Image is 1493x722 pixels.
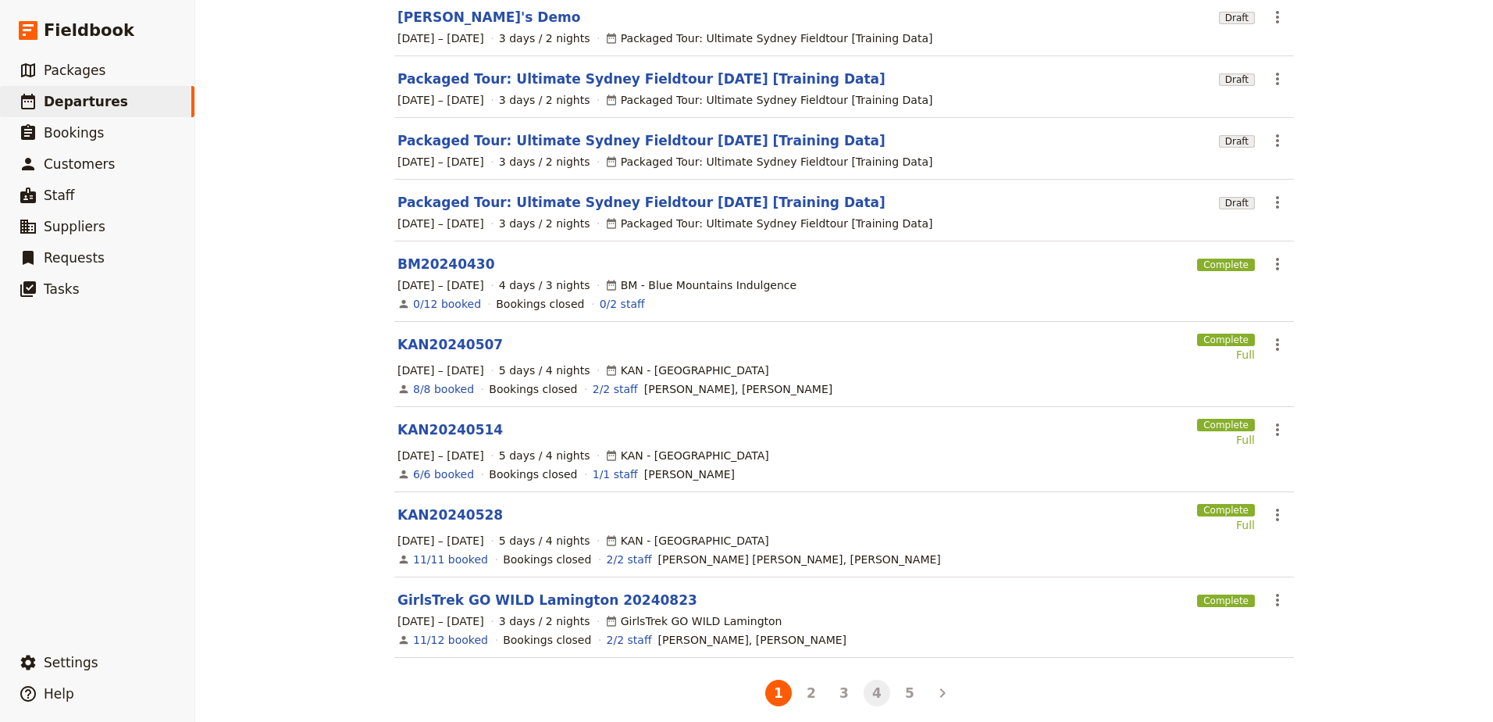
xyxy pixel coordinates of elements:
[644,466,735,482] span: Suzanne James
[1197,334,1255,346] span: Complete
[1264,4,1291,30] button: Actions
[499,154,590,170] span: 3 days / 2 nights
[397,591,697,609] a: GirlsTrek GO WILD Lamington 20240823
[1264,331,1291,358] button: Actions
[499,92,590,108] span: 3 days / 2 nights
[496,296,584,312] div: Bookings closed
[765,680,792,706] button: 1
[607,632,652,648] a: 2/2 staff
[413,296,481,312] a: View the bookings for this departure
[413,552,488,567] a: View the bookings for this departure
[1197,347,1255,363] div: Full
[503,552,591,567] div: Bookings closed
[1264,251,1291,277] button: Actions
[499,533,590,549] span: 5 days / 4 nights
[605,277,796,293] div: BM - Blue Mountains Indulgence
[1219,73,1255,86] span: Draft
[1219,135,1255,148] span: Draft
[607,552,652,567] a: 2/2 staff
[1219,197,1255,209] span: Draft
[397,533,484,549] span: [DATE] – [DATE]
[831,680,857,706] button: 3
[1219,12,1255,24] span: Draft
[499,363,590,378] span: 5 days / 4 nights
[644,381,833,397] span: Lisa Marshall, Suzanne James
[44,655,98,670] span: Settings
[605,363,769,378] div: KAN - [GEOGRAPHIC_DATA]
[1197,432,1255,448] div: Full
[929,680,956,706] button: Next
[44,250,105,266] span: Requests
[397,277,484,293] span: [DATE] – [DATE]
[605,613,782,629] div: GirlsTrek GO WILD Lamington
[1264,502,1291,528] button: Actions
[600,296,645,312] a: 0/2 staff
[1264,189,1291,216] button: Actions
[397,420,503,439] a: KAN20240514
[489,466,577,482] div: Bookings closed
[658,552,941,567] span: Frith Hudson Graham, Helen Grant
[1264,416,1291,443] button: Actions
[605,92,933,108] div: Packaged Tour: Ultimate Sydney Fieldtour [Training Data]
[44,188,75,203] span: Staff
[397,30,484,46] span: [DATE] – [DATE]
[499,448,590,463] span: 5 days / 4 nights
[44,281,80,297] span: Tasks
[397,613,484,629] span: [DATE] – [DATE]
[397,92,484,108] span: [DATE] – [DATE]
[397,216,484,231] span: [DATE] – [DATE]
[605,30,933,46] div: Packaged Tour: Ultimate Sydney Fieldtour [Training Data]
[896,680,923,706] button: 5
[593,381,638,397] a: 2/2 staff
[605,448,769,463] div: KAN - [GEOGRAPHIC_DATA]
[499,30,590,46] span: 3 days / 2 nights
[1264,66,1291,92] button: Actions
[44,63,105,78] span: Packages
[1264,587,1291,613] button: Actions
[593,466,638,482] a: 1/1 staff
[499,613,590,629] span: 3 days / 2 nights
[658,632,847,648] span: Lisa Marshall, Amanda Kiely
[397,193,885,212] a: Packaged Tour: Ultimate Sydney Fieldtour [DATE] [Training Data]
[44,686,74,702] span: Help
[489,381,577,397] div: Bookings closed
[413,632,488,648] a: View the bookings for this departure
[499,277,590,293] span: 4 days / 3 nights
[44,19,134,42] span: Fieldbook
[397,131,885,150] a: Packaged Tour: Ultimate Sydney Fieldtour [DATE] [Training Data]
[1197,595,1255,607] span: Complete
[864,680,890,706] button: 4
[1197,504,1255,516] span: Complete
[605,154,933,170] div: Packaged Tour: Ultimate Sydney Fieldtour [Training Data]
[1197,517,1255,533] div: Full
[397,363,484,378] span: [DATE] – [DATE]
[397,154,484,170] span: [DATE] – [DATE]
[397,8,580,27] a: [PERSON_NAME]'s Demo
[499,216,590,231] span: 3 days / 2 nights
[397,448,484,463] span: [DATE] – [DATE]
[1197,419,1255,431] span: Complete
[44,219,105,234] span: Suppliers
[798,680,825,706] button: 2
[605,533,769,549] div: KAN - [GEOGRAPHIC_DATA]
[503,632,591,648] div: Bookings closed
[729,677,959,709] ul: Pagination
[44,94,128,109] span: Departures
[1264,127,1291,154] button: Actions
[44,125,104,141] span: Bookings
[397,335,503,354] a: KAN20240507
[397,70,885,88] a: Packaged Tour: Ultimate Sydney Fieldtour [DATE] [Training Data]
[44,156,115,172] span: Customers
[1197,259,1255,271] span: Complete
[413,466,474,482] a: View the bookings for this departure
[605,216,933,231] div: Packaged Tour: Ultimate Sydney Fieldtour [Training Data]
[413,381,474,397] a: View the bookings for this departure
[397,255,495,273] a: BM20240430
[397,506,503,524] a: KAN20240528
